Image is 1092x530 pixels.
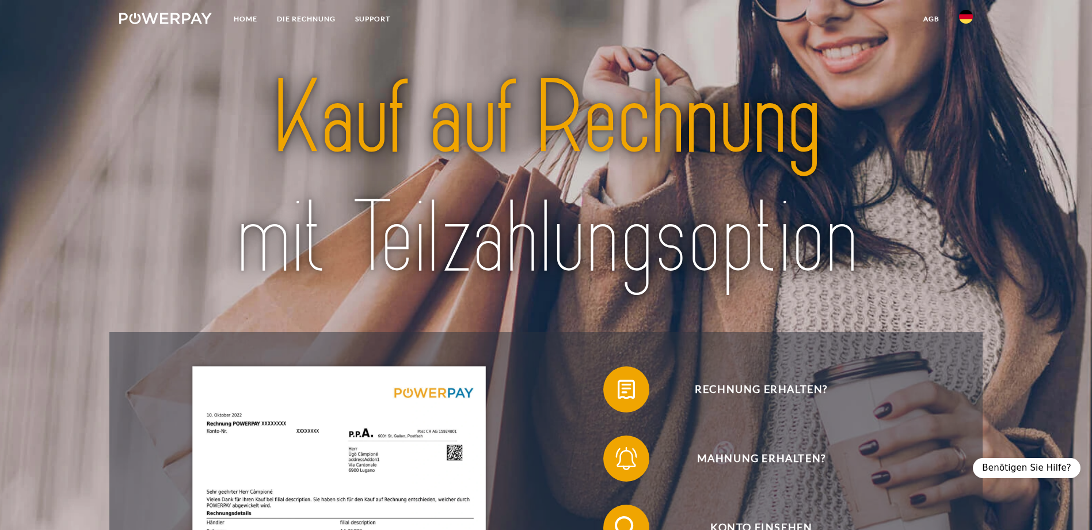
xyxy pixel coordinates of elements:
img: logo-powerpay-white.svg [119,13,212,24]
button: Rechnung erhalten? [603,366,903,412]
img: qb_bill.svg [612,375,641,404]
img: qb_bell.svg [612,444,641,473]
span: Mahnung erhalten? [620,436,902,482]
span: Rechnung erhalten? [620,366,902,412]
div: Benötigen Sie Hilfe? [973,458,1080,478]
a: Home [224,9,267,29]
button: Mahnung erhalten? [603,436,903,482]
a: agb [914,9,949,29]
a: SUPPORT [345,9,400,29]
img: title-powerpay_de.svg [161,53,931,304]
a: DIE RECHNUNG [267,9,345,29]
img: de [959,10,973,24]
